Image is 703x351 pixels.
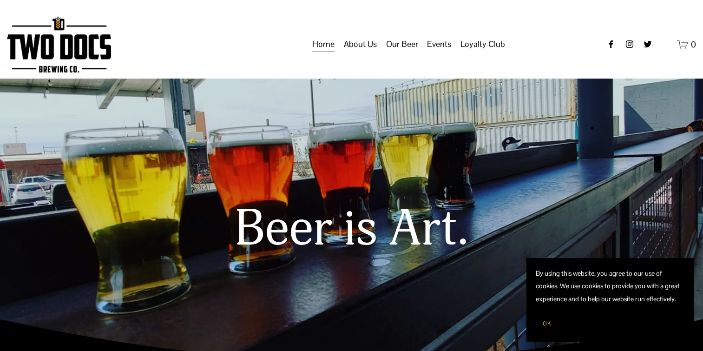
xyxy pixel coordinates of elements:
span: About Us [344,36,377,52]
button: OK [536,315,558,332]
section: Cookie banner [526,258,694,342]
span: 0 [691,39,696,50]
a: folder dropdown [344,35,377,53]
a: Home [312,35,335,53]
img: Two Docs Brewing Co. [7,16,111,73]
a: Facebook [606,40,616,49]
h1: Beer is Art. [26,201,677,258]
a: twitter-unauth [643,40,652,49]
a: folder dropdown [427,35,451,53]
a: 0 items in cart [677,39,696,50]
span: Loyalty Club [460,36,505,52]
a: folder dropdown [460,35,505,53]
p: By using this website, you agree to our use of cookies. We use cookies to provide you with a grea... [536,267,684,305]
a: instagram-unauth [625,40,634,49]
a: folder dropdown [386,35,418,53]
span: Our Beer [386,36,418,52]
span: OK [543,320,551,327]
span: Events [427,36,451,52]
